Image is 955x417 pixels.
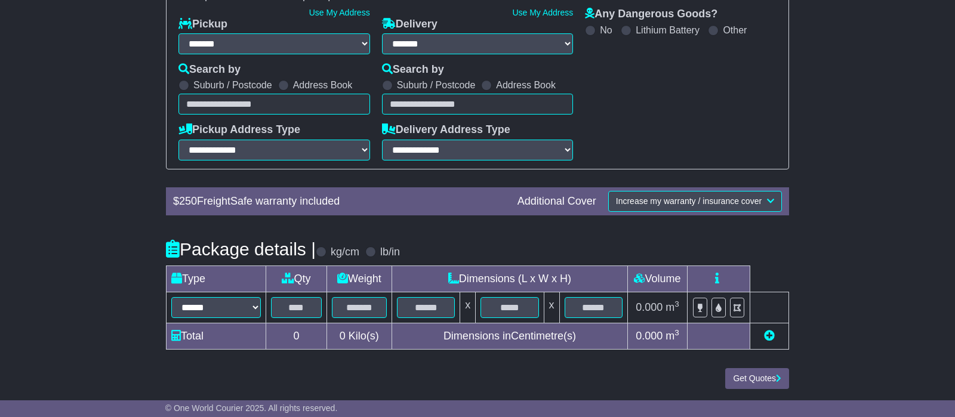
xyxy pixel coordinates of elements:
label: Other [723,24,747,36]
a: Add new item [764,330,775,342]
label: Search by [382,63,444,76]
label: No [600,24,612,36]
span: 0.000 [636,330,663,342]
td: Dimensions in Centimetre(s) [392,323,627,349]
sup: 3 [674,328,679,337]
label: Pickup [178,18,227,31]
span: 250 [179,195,197,207]
label: Delivery [382,18,438,31]
a: Use My Address [309,8,370,17]
label: Suburb / Postcode [193,79,272,91]
span: m [666,301,679,313]
label: Address Book [496,79,556,91]
span: 0 [340,330,346,342]
label: Search by [178,63,241,76]
label: Lithium Battery [636,24,700,36]
h4: Package details | [166,239,316,259]
td: Qty [266,265,327,292]
label: Suburb / Postcode [397,79,476,91]
button: Get Quotes [725,368,789,389]
label: kg/cm [331,246,359,259]
td: Volume [627,265,687,292]
label: Pickup Address Type [178,123,300,137]
td: Type [167,265,266,292]
td: 0 [266,323,327,349]
sup: 3 [674,299,679,308]
td: Kilo(s) [326,323,392,349]
td: x [544,292,559,323]
td: Dimensions (L x W x H) [392,265,627,292]
span: © One World Courier 2025. All rights reserved. [165,403,338,413]
td: Weight [326,265,392,292]
td: Total [167,323,266,349]
label: lb/in [380,246,400,259]
button: Increase my warranty / insurance cover [608,191,782,212]
div: Additional Cover [512,195,602,208]
span: Increase my warranty / insurance cover [616,196,762,206]
label: Address Book [293,79,353,91]
div: $ FreightSafe warranty included [167,195,512,208]
span: m [666,330,679,342]
label: Any Dangerous Goods? [585,8,717,21]
td: x [460,292,476,323]
span: 0.000 [636,301,663,313]
a: Use My Address [512,8,573,17]
label: Delivery Address Type [382,123,510,137]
